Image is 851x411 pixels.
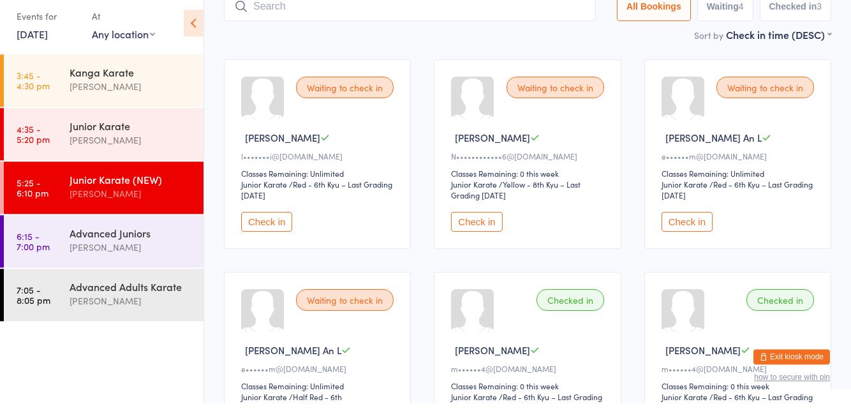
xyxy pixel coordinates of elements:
[70,195,193,209] div: [PERSON_NAME]
[4,170,204,222] a: 5:25 -6:10 pmJunior Karate (NEW)[PERSON_NAME]
[665,352,741,365] span: [PERSON_NAME]
[451,220,502,240] button: Check in
[241,159,397,170] div: l•••••••i@[DOMAIN_NAME]
[241,389,397,400] div: Classes Remaining: Unlimited
[245,352,341,365] span: [PERSON_NAME] An L
[451,176,607,187] div: Classes Remaining: 0 this week
[17,186,48,206] time: 5:25 - 6:10 pm
[70,234,193,248] div: Advanced Juniors
[662,400,707,410] div: Junior Karate
[92,35,155,49] div: Any location
[662,176,818,187] div: Classes Remaining: Unlimited
[17,35,48,49] a: [DATE]
[70,248,193,263] div: [PERSON_NAME]
[451,187,497,198] div: Junior Karate
[507,85,604,107] div: Waiting to check in
[455,352,530,365] span: [PERSON_NAME]
[451,400,497,410] div: Junior Karate
[694,37,723,50] label: Sort by
[451,389,607,400] div: Classes Remaining: 0 this week
[92,14,155,35] div: At
[17,293,50,313] time: 7:05 - 8:05 pm
[662,389,818,400] div: Classes Remaining: 0 this week
[754,381,830,390] button: how to secure with pin
[296,297,394,319] div: Waiting to check in
[17,132,50,153] time: 4:35 - 5:20 pm
[4,277,204,329] a: 7:05 -8:05 pmAdvanced Adults Karate[PERSON_NAME]
[70,288,193,302] div: Advanced Adults Karate
[245,139,320,153] span: [PERSON_NAME]
[4,116,204,168] a: 4:35 -5:20 pmJunior Karate[PERSON_NAME]
[70,141,193,156] div: [PERSON_NAME]
[662,187,813,209] span: / Red - 6th Kyu – Last Grading [DATE]
[4,63,204,115] a: 3:45 -4:30 pmKanga Karate[PERSON_NAME]
[241,371,397,382] div: e••••••m@[DOMAIN_NAME]
[536,297,604,319] div: Checked in
[70,181,193,195] div: Junior Karate (NEW)
[451,159,607,170] div: N••••••••••••6@[DOMAIN_NAME]
[726,36,831,50] div: Check in time (DESC)
[70,87,193,102] div: [PERSON_NAME]
[17,14,79,35] div: Events for
[296,85,394,107] div: Waiting to check in
[17,78,50,99] time: 3:45 - 4:30 pm
[17,239,50,260] time: 6:15 - 7:00 pm
[241,187,392,209] span: / Red - 6th Kyu – Last Grading [DATE]
[70,302,193,317] div: [PERSON_NAME]
[746,297,814,319] div: Checked in
[817,10,822,20] div: 3
[241,220,292,240] button: Check in
[241,187,287,198] div: Junior Karate
[662,187,707,198] div: Junior Karate
[662,220,713,240] button: Check in
[70,127,193,141] div: Junior Karate
[4,223,204,276] a: 6:15 -7:00 pmAdvanced Juniors[PERSON_NAME]
[665,139,762,153] span: [PERSON_NAME] An L
[716,85,814,107] div: Waiting to check in
[739,10,744,20] div: 4
[455,139,530,153] span: [PERSON_NAME]
[662,371,818,382] div: m••••••4@[DOMAIN_NAME]
[241,176,397,187] div: Classes Remaining: Unlimited
[662,159,818,170] div: e••••••m@[DOMAIN_NAME]
[70,73,193,87] div: Kanga Karate
[241,400,287,410] div: Junior Karate
[451,371,607,382] div: m••••••4@[DOMAIN_NAME]
[753,357,830,373] button: Exit kiosk mode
